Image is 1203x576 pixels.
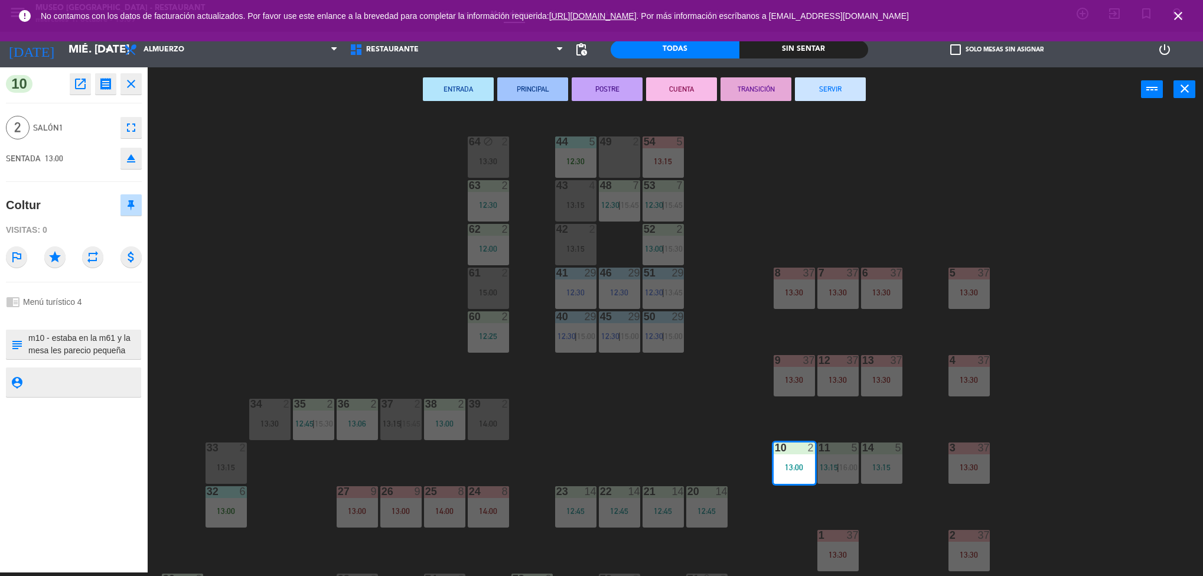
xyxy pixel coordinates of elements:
div: 5 [852,442,859,453]
div: 22 [600,486,601,497]
div: 49 [600,136,601,147]
div: 4 [589,180,596,191]
div: 54 [644,136,644,147]
div: 37 [978,268,990,278]
i: eject [124,151,138,165]
div: 2 [502,268,509,278]
div: 12:45 [686,507,728,515]
div: 12:30 [599,288,640,297]
span: 15:30 [664,244,683,253]
div: 12:30 [555,288,596,297]
span: 15:00 [577,331,595,341]
div: Coltur [6,196,41,215]
i: arrow_drop_down [101,43,115,57]
i: close [1171,9,1185,23]
div: 14:00 [468,419,509,428]
div: 21 [644,486,644,497]
div: 63 [469,180,470,191]
i: star [44,246,66,268]
i: close [1178,82,1192,96]
span: pending_actions [574,43,588,57]
div: 25 [425,486,426,497]
div: 2 [677,224,684,235]
i: error [18,9,32,23]
span: Almuerzo [144,45,184,54]
div: 2 [502,136,509,147]
button: open_in_new [70,73,91,95]
div: 2 [371,399,378,409]
span: check_box_outline_blank [950,44,961,55]
i: chrome_reader_mode [6,295,20,309]
i: power_settings_new [1158,43,1172,57]
div: 50 [644,311,644,322]
span: 12:30 [645,200,663,210]
div: 8 [458,486,465,497]
i: subject [10,338,23,351]
div: 2 [589,224,596,235]
div: 13:30 [948,288,990,297]
div: 13:30 [774,288,815,297]
i: receipt [99,77,113,91]
i: outlined_flag [6,246,27,268]
button: power_input [1141,80,1163,98]
span: | [312,419,315,428]
div: Sin sentar [739,41,868,58]
div: 29 [672,311,684,322]
i: attach_money [120,246,142,268]
div: 37 [891,268,902,278]
span: 13:45 [664,288,683,297]
div: 24 [469,486,470,497]
div: 27 [338,486,338,497]
span: | [618,331,621,341]
div: 39 [469,399,470,409]
div: 36 [338,399,338,409]
div: 37 [978,442,990,453]
div: 5 [677,136,684,147]
div: 9 [371,486,378,497]
span: | [662,200,664,210]
div: 2 [240,442,247,453]
span: | [618,200,621,210]
span: 15:00 [664,331,683,341]
div: 13:00 [774,463,815,471]
span: 15:45 [621,200,639,210]
div: 2 [283,399,291,409]
i: repeat [82,246,103,268]
button: close [120,73,142,95]
span: | [400,419,402,428]
span: | [575,331,577,341]
button: PRINCIPAL [497,77,568,101]
span: 13:15 [383,419,401,428]
div: 29 [628,311,640,322]
button: close [1173,80,1195,98]
span: | [662,288,664,297]
div: 60 [469,311,470,322]
span: 13:00 [645,244,663,253]
div: 2 [415,399,422,409]
div: 37 [847,268,859,278]
div: 52 [644,224,644,235]
button: POSTRE [572,77,643,101]
div: 13:30 [817,376,859,384]
div: 13:30 [948,463,990,471]
div: 9 [775,355,775,366]
div: 35 [294,399,295,409]
span: | [837,463,839,472]
div: 2 [502,311,509,322]
div: 45 [600,311,601,322]
div: 2 [808,442,815,453]
div: 8 [775,268,775,278]
button: fullscreen [120,117,142,138]
div: 48 [600,180,601,191]
button: receipt [95,73,116,95]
